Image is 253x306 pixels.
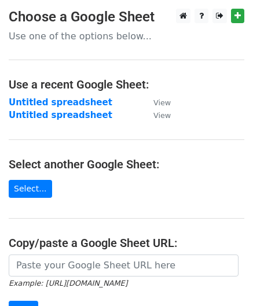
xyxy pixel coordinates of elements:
a: Untitled spreadsheet [9,97,112,108]
h3: Choose a Google Sheet [9,9,244,25]
small: View [153,111,171,120]
a: Untitled spreadsheet [9,110,112,120]
a: View [142,97,171,108]
small: View [153,98,171,107]
h4: Copy/paste a Google Sheet URL: [9,236,244,250]
small: Example: [URL][DOMAIN_NAME] [9,279,127,287]
p: Use one of the options below... [9,30,244,42]
a: View [142,110,171,120]
h4: Use a recent Google Sheet: [9,78,244,91]
h4: Select another Google Sheet: [9,157,244,171]
a: Select... [9,180,52,198]
input: Paste your Google Sheet URL here [9,255,239,276]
